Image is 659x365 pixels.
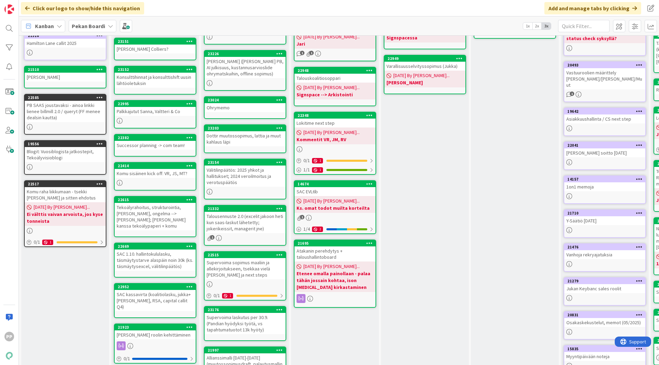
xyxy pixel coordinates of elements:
div: Talouskoalitiosoppari [294,74,375,83]
a: 22995Palkkajutut Sanna, Valtteri & Co [114,100,196,129]
div: 21923[PERSON_NAME] roolin kehittäminen [115,324,196,339]
a: 22952SAC kassavirta (koalitiolasku, jukka+[PERSON_NAME], RSA, capital callit Q4) [114,283,196,318]
div: Supervoima sopimus maaliin ja allekirjoitukseen, tsekkaa vielä [PERSON_NAME] ja next steps [205,258,286,279]
a: 22515Supervoima sopimus maaliin ja allekirjoitukseen, tsekkaa vielä [PERSON_NAME] ja next steps0/11 [204,251,286,301]
b: Signspacessa [386,34,463,41]
a: 22669SAC 1.10. hallintokululasku, täsmäytystarve alaspäin noin 30k (ks. täsmäytysexcel, välitilin... [114,243,196,278]
div: Osakaskekustelut, memot (05/2025) [564,318,645,327]
div: 23203 [208,126,286,131]
div: Ohrymemo [205,103,286,112]
div: 15835 [564,346,645,352]
div: 23151 [118,39,196,44]
div: 22948 [294,68,375,74]
div: 22615 [118,197,196,202]
div: 23024Ohrymemo [205,97,286,112]
a: 20493Vastuuroolien määrittely [PERSON_NAME]/[PERSON_NAME]/Muut [564,61,646,102]
div: Blogit: Vuosiblogista jatkostepit, Tekoälyvisioblogi [25,147,106,162]
div: 21510 [25,66,106,73]
input: Quick Filter... [558,20,610,32]
div: 20493 [564,62,645,68]
div: 22669 [115,243,196,250]
div: 22952SAC kassavirta (koalitiolasku, jukka+[PERSON_NAME], RSA, capital callit Q4) [115,284,196,311]
div: Komu sisäinen kick off: VR, JS, MT? [115,169,196,178]
div: 22382Successor planning -> com team! [115,135,196,150]
div: 23154Välitilinpäätös: 2025 yhkot ja hallitukset; 2024 veroilmoitus ja verotuspäätös [205,159,286,187]
b: [PERSON_NAME] [386,79,463,86]
div: 22995 [115,101,196,107]
div: 22585 [25,95,106,101]
span: 1 / 1 [303,166,310,173]
div: 22615Tekoälyrahoitus, strukturointia, [PERSON_NAME], ongelma --> [PERSON_NAME]; [PERSON_NAME] kan... [115,197,196,230]
b: Etenee omalla painollaan - palaa tähän jossain kohtaa, ison [MEDICAL_DATA] kirkastaminen [297,270,373,291]
div: 22382 [118,135,196,140]
span: 0 / 1 [124,355,130,362]
div: Talousennuste 2.0 (excelit jakoon heti kun saas-laskut lähetetty; jokerikeissit, managerit jne) [205,212,286,233]
span: 0 / 1 [213,292,220,299]
a: 21710Y-Säätiö [DATE] [564,209,646,238]
div: 21923 [115,324,196,330]
div: 14674 [298,182,375,186]
span: 1 [210,235,215,240]
div: 20831 [564,312,645,318]
div: 23226[PERSON_NAME] ([PERSON_NAME] PB, AI julkisuus, kustannusarvioslide ohrymatskuihin, offline s... [205,51,286,78]
div: 22949 [388,56,465,61]
div: 22948 [298,68,375,73]
div: 23152 [115,66,196,73]
div: Add and manage tabs by clicking [544,2,641,14]
div: 0/1 [115,354,196,363]
div: Supervoima laskutus per 30.9. (Pandian hyödyksi työtä, vs tapahtumatuotot 13k hyöty) [205,313,286,334]
a: 22949Varallisuusselvityssopimus (Jukka)[DATE] By [PERSON_NAME]...[PERSON_NAME] [384,55,466,94]
div: 20493Vastuuroolien määrittely [PERSON_NAME]/[PERSON_NAME]/Muut [564,62,645,89]
div: 22585 [28,95,106,100]
div: 22585PB SAAS joustavaksi - ainoa linkki lienee billmill 2.0 / queryt (FF menee dealsin kautta) [25,95,106,122]
div: 21332 [208,206,286,211]
div: 21476Vanhoja rekryajatuksia [564,244,645,259]
a: 21332Talousennuste 2.0 (excelit jakoon heti kun saas-laskut lähetetty; jokerikeissit, managerit jne) [204,205,286,246]
span: 0 / 1 [303,157,310,164]
div: 14157 [564,176,645,182]
div: 23024 [208,98,286,102]
div: Komu raha liikkumaan - tsekki [PERSON_NAME] ja sitten ehdotus [25,187,106,202]
div: 22948Talouskoalitiosoppari [294,68,375,83]
div: 23151 [115,38,196,45]
div: 19556 [25,141,106,147]
div: Palkkajutut Sanna, Valtteri & Co [115,107,196,116]
div: 21516Hamilton Lane callit 2025 [25,33,106,48]
div: 14674SAC EVL6b [294,181,375,196]
div: 14157 [567,177,645,182]
a: 23226[PERSON_NAME] ([PERSON_NAME] PB, AI julkisuus, kustannusarvioslide ohrymatskuihin, offline s... [204,50,286,91]
div: 21476 [567,245,645,250]
span: 1x [523,23,532,29]
a: 22348Lokitime next step[DATE] By [PERSON_NAME]...Kommentit VR, JM, RV0/111/11 [294,112,376,175]
div: 2 [312,227,323,232]
a: 21695Atakanin perehdytys + taloushallintoboard[DATE] By [PERSON_NAME]...Etenee omalla painollaan ... [294,240,376,308]
div: 22515 [208,253,286,257]
div: 21332Talousennuste 2.0 (excelit jakoon heti kun saas-laskut lähetetty; jokerikeissit, managerit jne) [205,206,286,233]
div: 22995Palkkajutut Sanna, Valtteri & Co [115,101,196,116]
div: 21710 [564,210,645,216]
b: Jari [297,40,373,47]
div: 1 [312,167,323,173]
a: 19642Asiakkuushallinta / CS next step [564,108,646,136]
div: 15835 [567,346,645,351]
div: 141571on1 memoja [564,176,645,191]
b: Signspace --> Arkistointi [297,91,373,98]
div: 21695 [294,240,375,246]
div: 22517 [28,182,106,186]
span: Support [14,1,31,9]
a: 23176Supervoima laskutus per 30.9. (Pandian hyödyksi työtä, vs tapahtumatuotot 13k hyöty) [204,306,286,341]
div: 22517 [25,181,106,187]
div: 22414 [115,163,196,169]
div: 22615 [115,197,196,203]
a: 23024Ohrymemo [204,96,286,119]
b: Ks. omat todot muilta korteilta [297,205,373,211]
div: 21516 [25,33,106,39]
div: 22949 [384,56,465,62]
div: 23176 [205,307,286,313]
div: Vastuuroolien määrittely [PERSON_NAME]/[PERSON_NAME]/Muut [564,68,645,89]
div: 1on1 memoja [564,182,645,191]
a: 22517Komu raha liikkumaan - tsekki [PERSON_NAME] ja sitten ehdotus[DATE] By [PERSON_NAME]...Ei vä... [24,180,106,247]
div: 21516 [28,33,106,38]
div: Myyntipäivään noteja [564,352,645,361]
span: Kanban [35,22,54,30]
